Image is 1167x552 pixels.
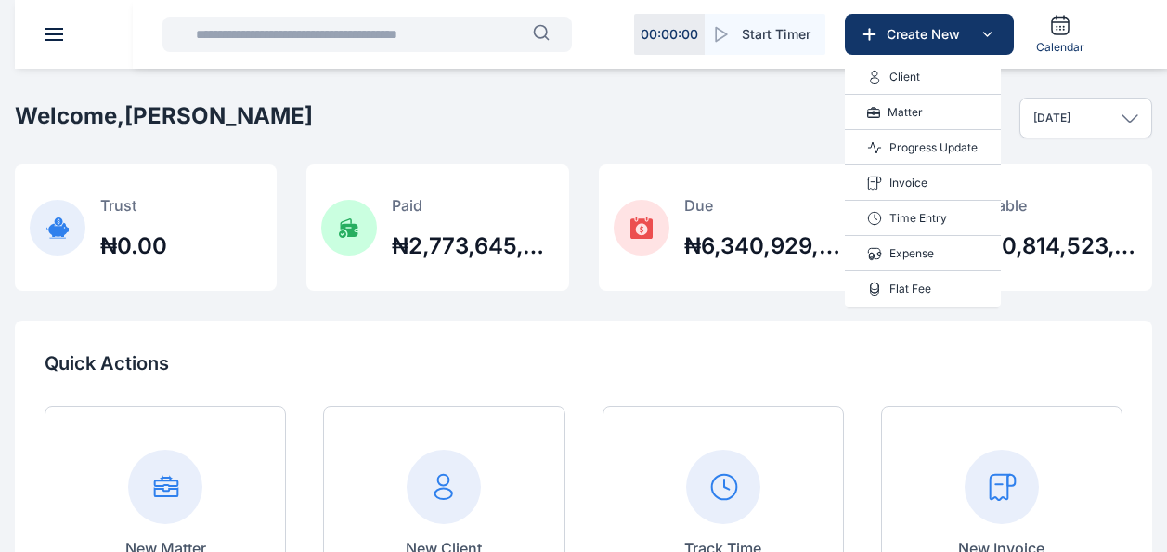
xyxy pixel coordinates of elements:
h2: ₦2,773,645,070.19 [392,231,553,261]
span: Calendar [1036,40,1084,55]
p: Matter [888,103,923,122]
h2: Welcome, [PERSON_NAME] [15,101,313,131]
p: Invoice [889,174,927,192]
p: [DATE] [1033,111,1070,125]
h2: ₦0.00 [100,231,167,261]
p: Progress Update [889,138,978,157]
h2: ₦6,340,929,943.95 [684,231,846,261]
p: Expense [889,244,934,263]
p: Quick Actions [45,350,1122,376]
p: Trust [100,194,167,217]
p: Client [889,68,920,86]
p: Flat Fee [889,280,931,298]
button: Start Timer [705,14,825,55]
p: Time Entry [889,209,947,228]
button: Create New [845,14,1014,55]
span: Create New [879,25,976,44]
p: Paid [392,194,553,217]
a: Calendar [1029,7,1092,62]
span: Start Timer [742,25,810,44]
p: Due [684,194,846,217]
p: 00 : 00 : 00 [641,25,698,44]
p: Billable [976,194,1137,217]
h2: ₦10,814,523,826.86 [976,231,1137,261]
